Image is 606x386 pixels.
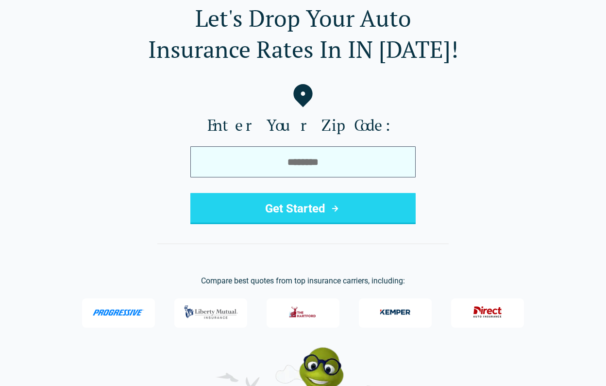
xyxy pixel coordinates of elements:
[16,2,590,65] h1: Let's Drop Your Auto Insurance Rates In IN [DATE]!
[93,309,145,316] img: Progressive
[376,302,415,322] img: Kemper
[190,193,416,224] button: Get Started
[468,302,507,322] img: Direct General
[16,115,590,135] label: Enter Your Zip Code:
[182,300,240,324] img: Liberty Mutual
[16,275,590,287] p: Compare best quotes from top insurance carriers, including:
[284,302,322,322] img: The Hartford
